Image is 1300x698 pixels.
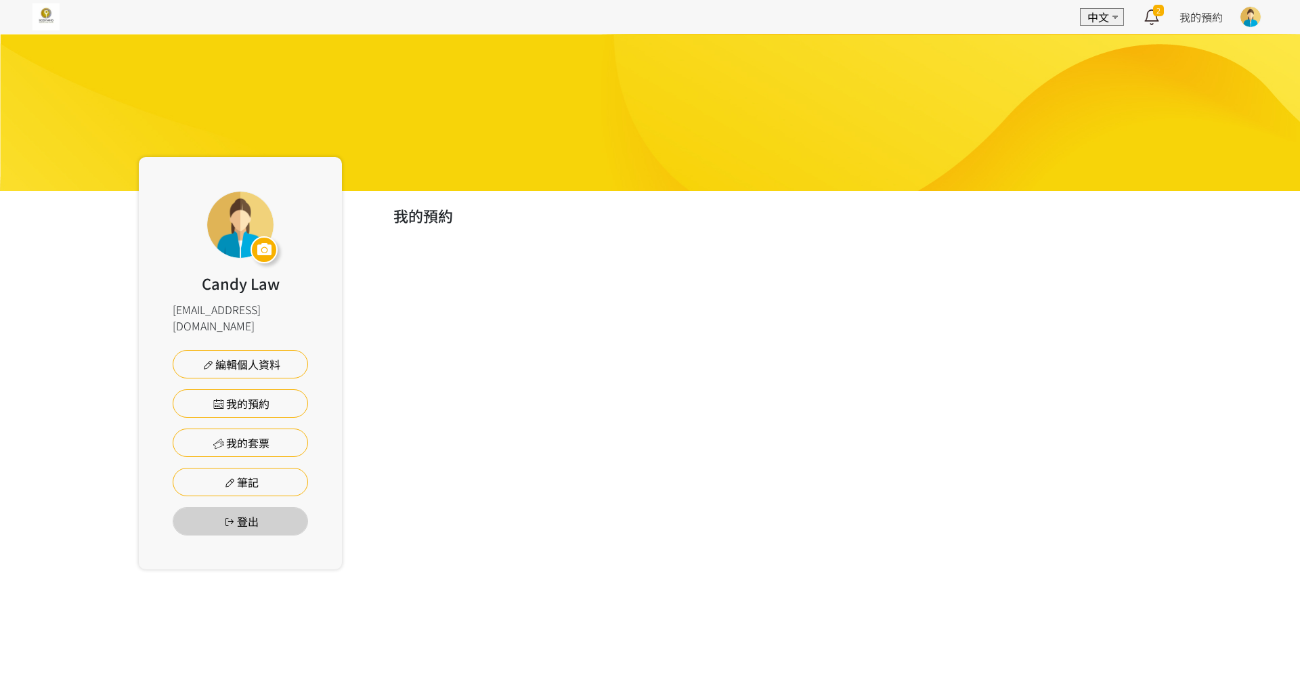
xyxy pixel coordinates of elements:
h2: 我的預約 [393,204,1162,227]
a: 我的預約 [173,389,308,418]
button: 登出 [173,507,308,536]
a: 我的預約 [1179,9,1223,25]
a: 筆記 [173,468,308,496]
span: 2 [1153,5,1164,16]
div: [EMAIL_ADDRESS][DOMAIN_NAME] [173,301,308,334]
a: 編輯個人資料 [173,350,308,378]
div: Candy Law [202,272,280,295]
img: 2I6SeW5W6eYajyVCbz3oJhiE9WWz8sZcVXnArBrK.jpg [32,3,60,30]
a: 我的套票 [173,429,308,457]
